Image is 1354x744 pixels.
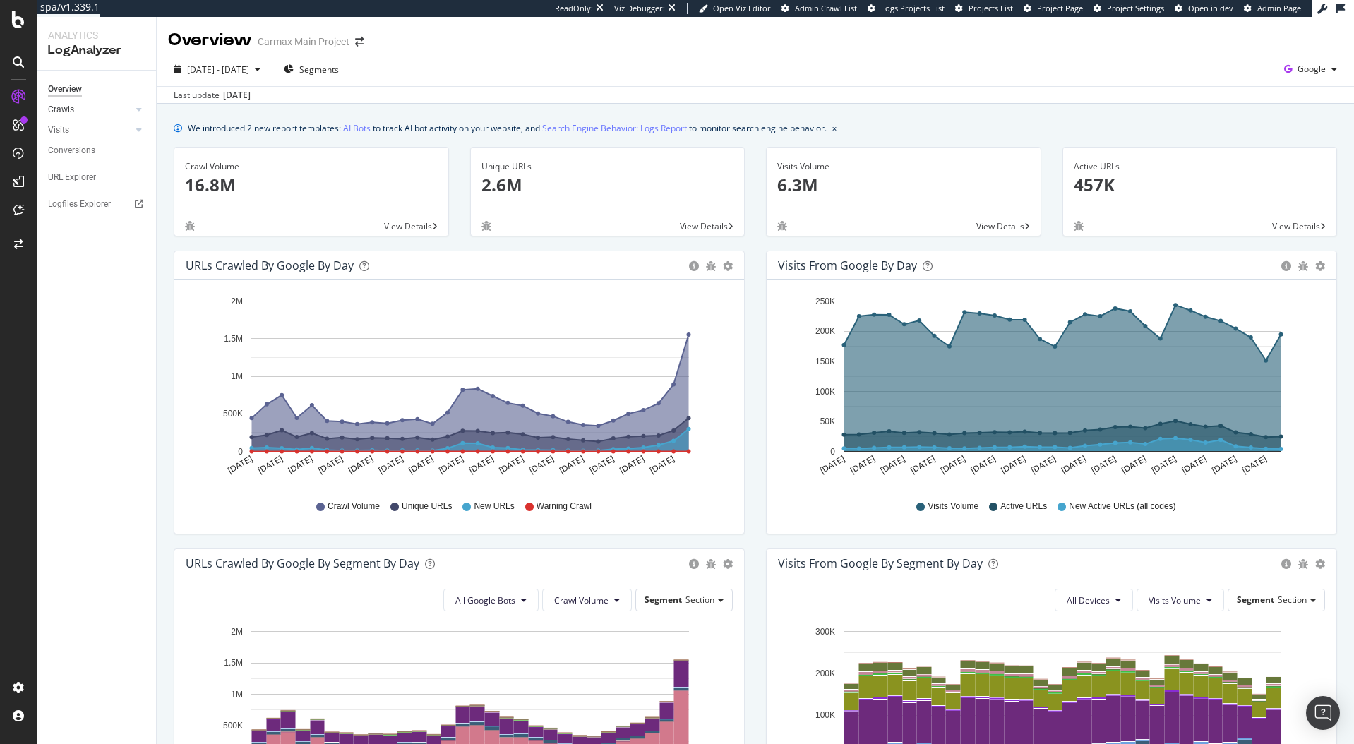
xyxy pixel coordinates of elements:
[407,454,436,476] text: [DATE]
[1090,454,1118,476] text: [DATE]
[474,500,514,512] span: New URLs
[187,64,249,76] span: [DATE] - [DATE]
[355,37,364,47] div: arrow-right-arrow-left
[377,454,405,476] text: [DATE]
[778,291,1325,487] svg: A chart.
[224,334,243,344] text: 1.5M
[48,170,146,185] a: URL Explorer
[1237,594,1274,606] span: Segment
[1037,3,1083,13] span: Project Page
[48,123,69,138] div: Visits
[1180,454,1209,476] text: [DATE]
[223,721,243,731] text: 500K
[48,170,96,185] div: URL Explorer
[223,89,251,102] div: [DATE]
[402,500,452,512] span: Unique URLs
[224,658,243,668] text: 1.5M
[299,64,339,76] span: Segments
[48,102,74,117] div: Crawls
[1188,3,1233,13] span: Open in dev
[1281,261,1291,271] div: circle-info
[1149,594,1201,606] span: Visits Volume
[48,123,132,138] a: Visits
[347,454,375,476] text: [DATE]
[648,454,676,476] text: [DATE]
[713,3,771,13] span: Open Viz Editor
[186,291,733,487] svg: A chart.
[481,221,491,231] div: bug
[909,454,937,476] text: [DATE]
[223,409,243,419] text: 500K
[689,559,699,569] div: circle-info
[231,690,243,700] text: 1M
[1298,261,1308,271] div: bug
[645,594,682,606] span: Segment
[829,118,840,138] button: close banner
[186,556,419,570] div: URLs Crawled by Google By Segment By Day
[849,454,877,476] text: [DATE]
[588,454,616,476] text: [DATE]
[174,89,251,102] div: Last update
[777,160,1030,173] div: Visits Volume
[723,559,733,569] div: gear
[555,3,593,14] div: ReadOnly:
[1278,594,1307,606] span: Section
[231,627,243,637] text: 2M
[554,594,609,606] span: Crawl Volume
[1069,500,1175,512] span: New Active URLs (all codes)
[48,82,146,97] a: Overview
[815,711,835,721] text: 100K
[795,3,857,13] span: Admin Crawl List
[699,3,771,14] a: Open Viz Editor
[455,594,515,606] span: All Google Bots
[680,220,728,232] span: View Details
[879,454,907,476] text: [DATE]
[537,500,592,512] span: Warning Crawl
[685,594,714,606] span: Section
[1210,454,1238,476] text: [DATE]
[723,261,733,271] div: gear
[48,42,145,59] div: LogAnalyzer
[1029,454,1058,476] text: [DATE]
[815,668,835,678] text: 200K
[1060,454,1088,476] text: [DATE]
[881,3,945,13] span: Logs Projects List
[1000,500,1047,512] span: Active URLs
[618,454,646,476] text: [DATE]
[185,160,438,173] div: Crawl Volume
[231,296,243,306] text: 2M
[706,261,716,271] div: bug
[558,454,586,476] text: [DATE]
[1306,696,1340,730] div: Open Intercom Messenger
[830,447,835,457] text: 0
[437,454,465,476] text: [DATE]
[1278,58,1343,80] button: Google
[777,221,787,231] div: bug
[48,143,95,158] div: Conversions
[1315,261,1325,271] div: gear
[868,3,945,14] a: Logs Projects List
[185,173,438,197] p: 16.8M
[231,371,243,381] text: 1M
[1074,160,1326,173] div: Active URLs
[1240,454,1269,476] text: [DATE]
[1272,220,1320,232] span: View Details
[1074,173,1326,197] p: 457K
[955,3,1013,14] a: Projects List
[1137,589,1224,611] button: Visits Volume
[706,559,716,569] div: bug
[1298,559,1308,569] div: bug
[689,261,699,271] div: circle-info
[1244,3,1301,14] a: Admin Page
[1067,594,1110,606] span: All Devices
[1000,454,1028,476] text: [DATE]
[188,121,827,136] div: We introduced 2 new report templates: to track AI bot activity on your website, and to monitor se...
[186,258,354,272] div: URLs Crawled by Google by day
[168,28,252,52] div: Overview
[1175,3,1233,14] a: Open in dev
[614,3,665,14] div: Viz Debugger:
[1055,589,1133,611] button: All Devices
[1257,3,1301,13] span: Admin Page
[48,102,132,117] a: Crawls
